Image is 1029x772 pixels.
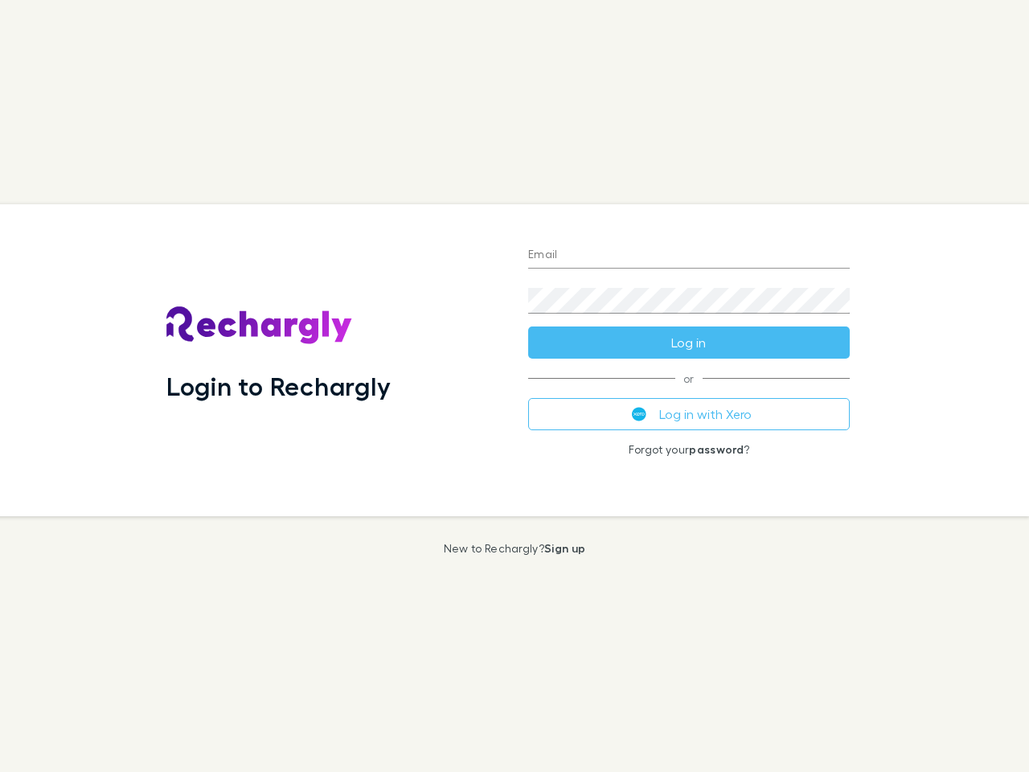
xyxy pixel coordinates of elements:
span: or [528,378,850,379]
a: Sign up [544,541,585,555]
p: Forgot your ? [528,443,850,456]
button: Log in with Xero [528,398,850,430]
a: password [689,442,744,456]
button: Log in [528,326,850,359]
img: Xero's logo [632,407,646,421]
p: New to Rechargly? [444,542,586,555]
h1: Login to Rechargly [166,371,391,401]
img: Rechargly's Logo [166,306,353,345]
